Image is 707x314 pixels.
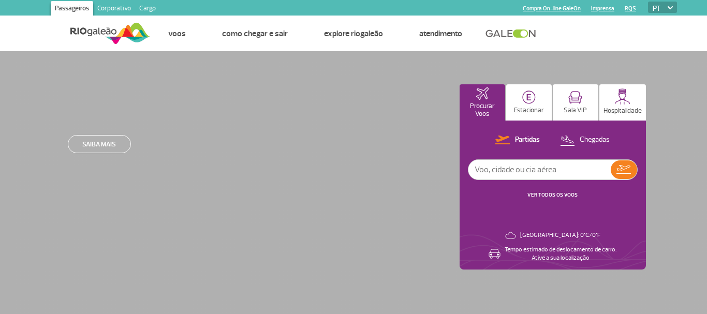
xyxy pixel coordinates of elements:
[527,191,578,198] a: VER TODOS OS VOOS
[553,84,598,121] button: Sala VIP
[557,133,613,147] button: Chegadas
[465,102,500,118] p: Procurar Voos
[506,84,552,121] button: Estacionar
[492,133,543,147] button: Partidas
[599,84,646,121] button: Hospitalidade
[614,88,630,104] img: hospitality.svg
[524,191,581,199] button: VER TODOS OS VOOS
[522,91,536,104] img: carParkingHome.svg
[135,1,160,18] a: Cargo
[468,160,611,180] input: Voo, cidade ou cia aérea
[222,28,288,39] a: Como chegar e sair
[523,5,581,12] a: Compra On-line GaleOn
[168,28,186,39] a: Voos
[564,107,587,114] p: Sala VIP
[515,135,540,145] p: Partidas
[476,87,489,100] img: airplaneHomeActive.svg
[505,246,616,262] p: Tempo estimado de deslocamento de carro: Ative a sua localização
[603,107,642,115] p: Hospitalidade
[568,91,582,104] img: vipRoom.svg
[324,28,383,39] a: Explore RIOgaleão
[93,1,135,18] a: Corporativo
[591,5,614,12] a: Imprensa
[460,84,505,121] button: Procurar Voos
[51,1,93,18] a: Passageiros
[419,28,462,39] a: Atendimento
[514,107,544,114] p: Estacionar
[580,135,610,145] p: Chegadas
[520,231,600,240] p: [GEOGRAPHIC_DATA]: 0°C/0°F
[68,135,131,153] a: Saiba mais
[625,5,636,12] a: RQS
